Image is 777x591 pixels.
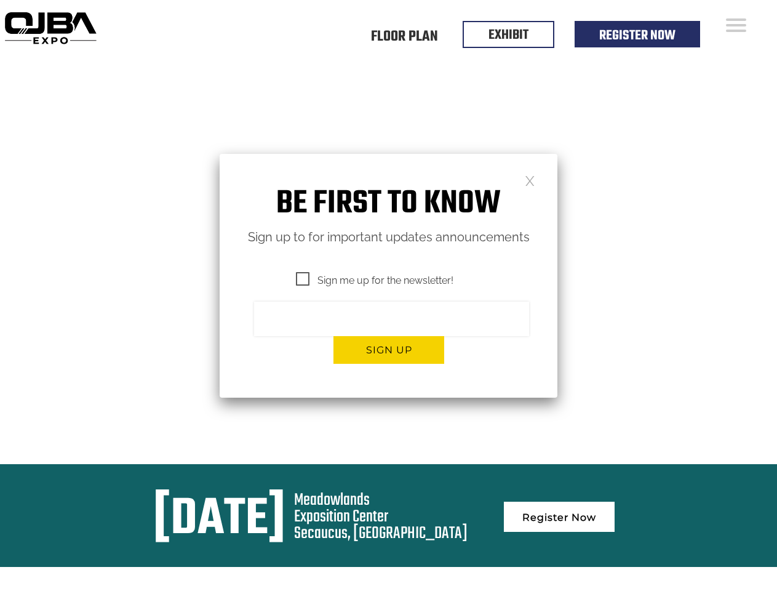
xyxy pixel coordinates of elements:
a: Register Now [504,502,615,532]
p: Sign up to for important updates announcements [220,227,557,248]
button: Sign up [333,336,444,364]
div: Meadowlands Exposition Center Secaucus, [GEOGRAPHIC_DATA] [294,492,468,542]
span: Sign me up for the newsletter! [296,273,453,288]
h1: Be first to know [220,185,557,223]
a: Register Now [599,25,675,46]
a: Close [525,175,535,185]
a: EXHIBIT [488,25,528,46]
div: [DATE] [153,492,285,549]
